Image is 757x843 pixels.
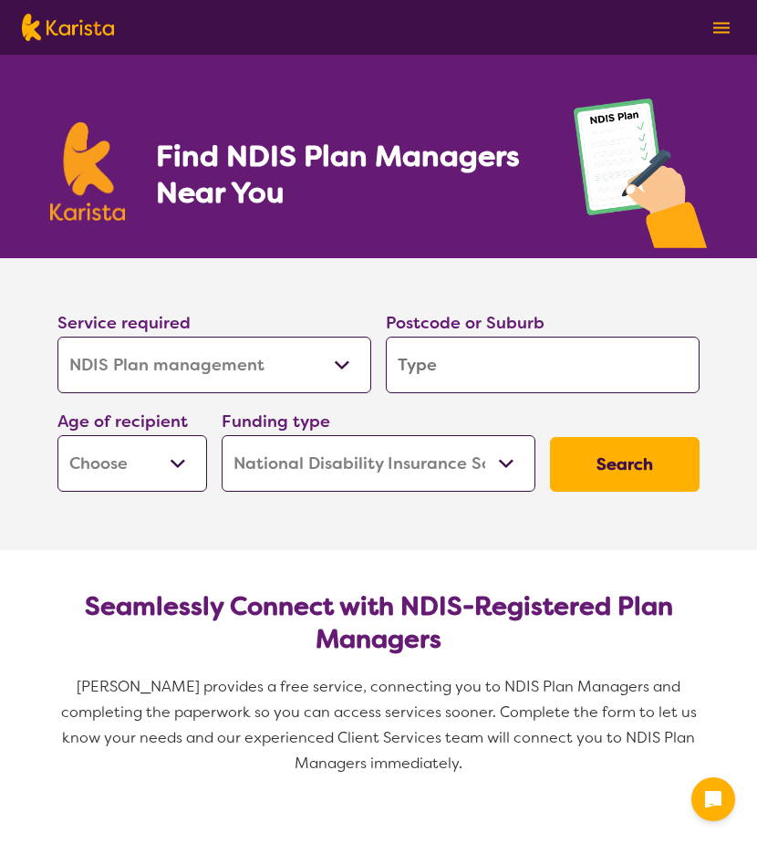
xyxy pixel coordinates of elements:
img: Karista logo [50,122,125,221]
label: Postcode or Suburb [386,312,544,334]
img: menu [713,22,730,34]
span: [PERSON_NAME] provides a free service, connecting you to NDIS Plan Managers and completing the pa... [61,677,700,773]
label: Service required [57,312,191,334]
label: Funding type [222,411,330,432]
button: Search [550,437,700,492]
label: Age of recipient [57,411,188,432]
input: Type [386,337,700,393]
img: plan-management [574,99,707,258]
img: Karista logo [22,14,114,41]
h1: Find NDIS Plan Managers Near You [156,138,537,211]
h2: Seamlessly Connect with NDIS-Registered Plan Managers [72,590,685,656]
